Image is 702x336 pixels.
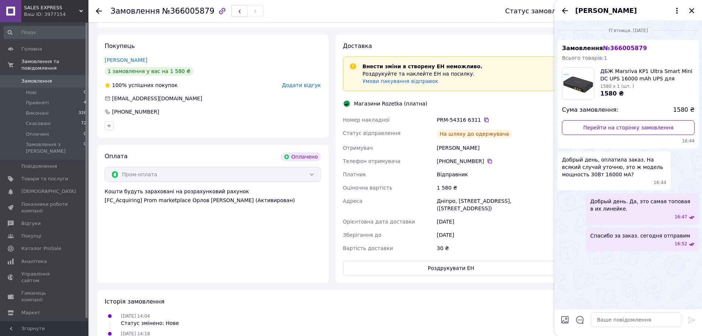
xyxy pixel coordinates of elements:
[343,158,401,164] span: Телефон отримувача
[437,157,559,165] div: [PHONE_NUMBER]
[21,309,40,316] span: Маркет
[4,26,87,39] input: Пошук
[575,6,681,15] button: [PERSON_NAME]
[26,120,51,127] span: Скасовані
[105,188,321,204] div: Кошти будуть зараховані на розрахунковий рахунок
[562,68,594,100] img: 6567232586_w160_h160_dbzh-marsriva-kp1.jpg
[562,45,647,52] span: Замовлення
[84,131,86,138] span: 0
[21,58,88,72] span: Замовлення та повідомлення
[111,108,160,115] div: [PHONE_NUMBER]
[21,233,41,239] span: Покупці
[562,120,695,135] a: Перейти на сторінку замовлення
[562,106,618,114] span: Сума замовлення:
[654,180,667,186] span: 16:44 10.10.2025
[21,220,41,227] span: Відгуки
[674,241,687,247] span: 16:52 10.10.2025
[343,185,392,191] span: Оціночна вартість
[437,116,559,124] div: PRM-54316 6311
[562,156,666,178] span: Добрый день, оплатила заказ. На всякий случай уточню, это ж модель мощность 30Вт 16000 мА?
[435,215,560,228] div: [DATE]
[24,11,88,18] div: Ваш ID: 3977154
[343,261,559,276] button: Роздрукувати ЕН
[673,106,695,114] span: 1580 ₴
[281,152,321,161] div: Оплачено
[21,46,42,52] span: Головна
[687,6,696,15] button: Закрити
[600,90,624,97] span: 1580 ₴
[343,42,372,49] span: Доставка
[343,245,393,251] span: Вартість доставки
[575,6,637,15] span: [PERSON_NAME]
[21,258,47,265] span: Аналітика
[26,100,49,106] span: Прийняті
[343,145,373,151] span: Отримувач
[162,7,214,15] span: №366005879
[282,82,321,88] span: Додати відгук
[84,89,86,96] span: 0
[562,55,607,61] span: Всього товарів: 1
[437,129,512,138] div: На шляху до одержувача
[435,242,560,255] div: 30 ₴
[24,4,79,11] span: SALES EXPRESS
[21,290,68,303] span: Гаманець компанії
[21,245,61,252] span: Каталог ProSale
[21,176,68,182] span: Товари та послуги
[363,70,483,77] p: Роздрукуйте та наклейте ЕН на посилку.
[111,7,160,15] span: Замовлення
[590,198,695,212] span: Добрый день. Да, это самая топовая в их линейке.
[343,198,363,204] span: Адреса
[600,67,695,82] span: ДБЖ Marsriva KP1 Ultra Smart Mini DC UPS 16000 mAh UPS для роутера
[105,197,321,204] div: [FC_Acquiring] Prom marketplace Орлов [PERSON_NAME] (Активирован)
[674,214,687,220] span: 16:47 10.10.2025
[21,201,68,214] span: Показники роботи компанії
[26,110,49,117] span: Виконані
[562,138,695,144] span: 16:44 10.10.2025
[435,181,560,194] div: 1 580 ₴
[112,82,127,88] span: 100%
[600,84,634,89] span: 1580 x 1 (шт. )
[343,117,390,123] span: Номер накладної
[603,45,647,52] span: № 366005879
[121,314,150,319] span: [DATE] 14:04
[435,141,560,155] div: [PERSON_NAME]
[78,110,86,117] span: 326
[343,232,381,238] span: Зберігання до
[105,298,164,305] span: Історія замовлення
[26,141,84,155] span: Замовлення з [PERSON_NAME]
[352,100,429,107] div: Магазини Rozetka (платна)
[505,7,573,15] div: Статус замовлення
[590,232,690,239] span: Спасибо за заказ. сегодня отправим
[606,28,651,34] span: п’ятниця, [DATE]
[435,168,560,181] div: Відправник
[105,42,135,49] span: Покупець
[26,131,49,138] span: Оплачені
[558,27,699,34] div: 10.10.2025
[105,153,128,160] span: Оплата
[363,78,439,84] a: Умови пакування відправок
[343,172,366,177] span: Платник
[105,67,193,76] div: 1 замовлення у вас на 1 580 ₴
[21,271,68,284] span: Управління сайтом
[105,57,147,63] a: [PERSON_NAME]
[84,141,86,155] span: 0
[121,319,179,327] div: Статус змінено: Нове
[435,228,560,242] div: [DATE]
[105,82,178,89] div: успішних покупок
[21,163,57,170] span: Повідомлення
[21,188,76,195] span: [DEMOGRAPHIC_DATA]
[26,89,36,96] span: Нові
[363,63,483,69] span: Внести зміни в створену ЕН неможливо.
[343,130,401,136] span: Статус відправлення
[435,194,560,215] div: Дніпро, [STREET_ADDRESS], ([STREET_ADDRESS])
[575,315,585,325] button: Відкрити шаблони відповідей
[112,96,202,101] span: [EMAIL_ADDRESS][DOMAIN_NAME]
[84,100,86,106] span: 4
[81,120,86,127] span: 72
[96,7,102,15] div: Повернутися назад
[343,219,415,225] span: Орієнтовна дата доставки
[21,78,52,84] span: Замовлення
[560,6,569,15] button: Назад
